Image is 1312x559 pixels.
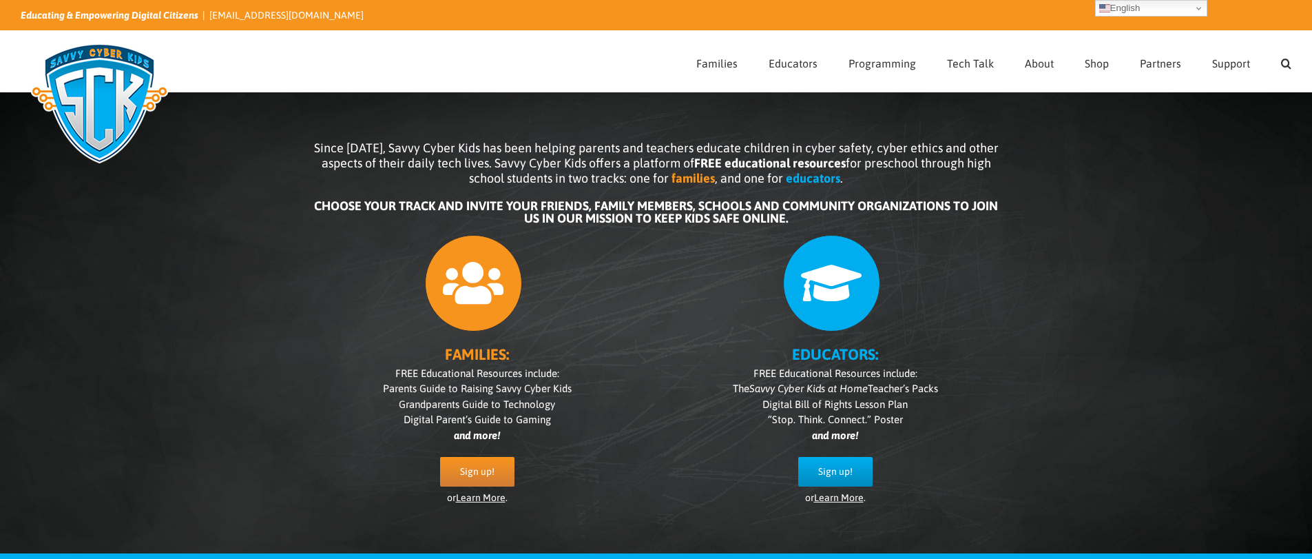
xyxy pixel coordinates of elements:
span: Since [DATE], Savvy Cyber Kids has been helping parents and teachers educate children in cyber sa... [314,141,999,185]
span: The Teacher’s Packs [733,383,938,394]
a: About [1025,31,1054,92]
a: Learn More [456,492,506,503]
span: Families [696,58,738,69]
span: Shop [1085,58,1109,69]
span: , and one for [715,171,783,185]
span: FREE Educational Resources include: [753,367,917,379]
span: Tech Talk [947,58,994,69]
span: FREE Educational Resources include: [395,367,559,379]
span: About [1025,58,1054,69]
a: Tech Talk [947,31,994,92]
a: Partners [1140,31,1181,92]
a: Support [1212,31,1250,92]
span: Parents Guide to Raising Savvy Cyber Kids [383,383,572,394]
i: Educating & Empowering Digital Citizens [21,10,198,21]
span: Digital Parent’s Guide to Gaming [404,414,551,425]
b: EDUCATORS: [792,345,878,363]
span: or . [447,492,508,503]
a: [EMAIL_ADDRESS][DOMAIN_NAME] [209,10,364,21]
span: . [840,171,843,185]
a: Sign up! [798,457,873,487]
a: Sign up! [440,457,514,487]
span: Support [1212,58,1250,69]
a: Educators [769,31,818,92]
span: Partners [1140,58,1181,69]
span: Sign up! [460,466,494,478]
a: Learn More [814,492,864,503]
b: CHOOSE YOUR TRACK AND INVITE YOUR FRIENDS, FAMILY MEMBERS, SCHOOLS AND COMMUNITY ORGANIZATIONS TO... [314,199,998,225]
i: Savvy Cyber Kids at Home [749,383,868,394]
b: families [671,171,715,185]
span: Programming [848,58,916,69]
i: and more! [454,429,500,441]
span: Grandparents Guide to Technology [399,398,555,410]
span: Educators [769,58,818,69]
b: FAMILIES: [445,345,509,363]
span: “Stop. Think. Connect.” Poster [768,414,903,425]
span: Sign up! [818,466,853,478]
span: Digital Bill of Rights Lesson Plan [762,398,908,410]
img: en [1099,3,1110,14]
img: Savvy Cyber Kids Logo [21,34,178,172]
nav: Main Menu [696,31,1291,92]
span: or . [805,492,866,503]
b: FREE educational resources [694,156,846,170]
b: educators [786,171,840,185]
a: Shop [1085,31,1109,92]
a: Programming [848,31,916,92]
a: Search [1281,31,1291,92]
i: and more! [812,429,858,441]
a: Families [696,31,738,92]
